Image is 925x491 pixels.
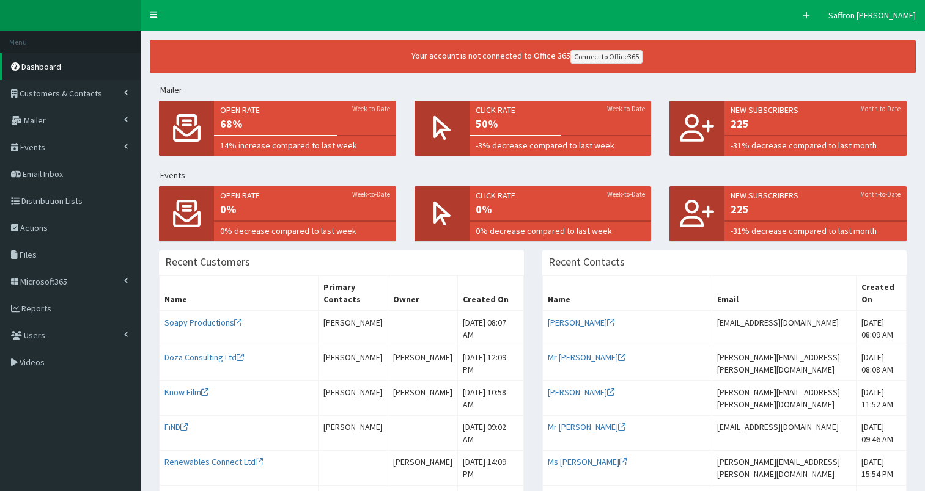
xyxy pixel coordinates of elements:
span: 225 [731,116,901,132]
h3: Recent Contacts [548,256,625,267]
span: Actions [20,222,48,233]
span: New Subscribers [731,104,901,116]
div: Your account is not connected to Office 365 [179,49,875,64]
td: [DATE] 09:02 AM [457,416,523,451]
a: Ms [PERSON_NAME] [548,456,627,467]
small: Week-to-Date [607,189,645,199]
small: Month-to-Date [860,189,901,199]
span: Videos [20,357,45,368]
span: Click rate [476,104,646,116]
a: Mr [PERSON_NAME] [548,352,625,363]
small: Week-to-Date [352,189,390,199]
span: Dashboard [21,61,61,72]
td: [PERSON_NAME] [388,381,457,416]
td: [PERSON_NAME] [318,311,388,346]
span: 68% [220,116,390,132]
a: Mr [PERSON_NAME] [548,421,625,432]
span: -31% decrease compared to last month [731,225,901,237]
span: New Subscribers [731,189,901,202]
td: [PERSON_NAME][EMAIL_ADDRESS][PERSON_NAME][DOMAIN_NAME] [712,381,856,416]
span: Reports [21,303,51,314]
a: FiND [164,421,188,432]
h5: Mailer [160,85,916,95]
td: [PERSON_NAME] [388,346,457,381]
span: Events [20,142,45,153]
td: [DATE] 14:09 PM [457,451,523,486]
td: [PERSON_NAME] [388,451,457,486]
span: 0% [220,202,390,217]
th: Name [160,276,319,311]
td: [EMAIL_ADDRESS][DOMAIN_NAME] [712,416,856,451]
span: Distribution Lists [21,195,83,206]
a: Know Film [164,387,208,398]
td: [DATE] 09:46 AM [856,416,906,451]
td: [DATE] 08:09 AM [856,311,906,346]
th: Created On [457,276,523,311]
span: 0% [476,202,646,217]
span: Users [24,330,45,341]
span: 14% increase compared to last week [220,139,390,151]
span: Microsoft365 [20,276,67,287]
span: Open rate [220,189,390,202]
span: Mailer [24,115,46,126]
td: [PERSON_NAME][EMAIL_ADDRESS][PERSON_NAME][DOMAIN_NAME] [712,451,856,486]
span: Customers & Contacts [20,88,102,99]
a: [PERSON_NAME] [548,387,614,398]
span: 0% decrease compared to last week [220,225,390,237]
th: Name [542,276,712,311]
small: Week-to-Date [352,104,390,114]
td: [PERSON_NAME] [318,346,388,381]
td: [DATE] 11:52 AM [856,381,906,416]
td: [EMAIL_ADDRESS][DOMAIN_NAME] [712,311,856,346]
a: Soapy Productions [164,317,241,328]
td: [PERSON_NAME] [318,416,388,451]
span: 0% decrease compared to last week [476,225,646,237]
td: [PERSON_NAME][EMAIL_ADDRESS][PERSON_NAME][DOMAIN_NAME] [712,346,856,381]
h5: Events [160,171,916,180]
span: Files [20,249,37,260]
span: Click rate [476,189,646,202]
h3: Recent Customers [165,256,250,267]
small: Month-to-Date [860,104,901,114]
span: -3% decrease compared to last week [476,139,646,151]
td: [DATE] 12:09 PM [457,346,523,381]
td: [PERSON_NAME] [318,381,388,416]
a: Renewables Connect Ltd [164,456,263,467]
td: [DATE] 15:54 PM [856,451,906,486]
td: [DATE] 08:08 AM [856,346,906,381]
span: 50% [476,116,646,132]
a: Doza Consulting Ltd [164,352,244,363]
a: [PERSON_NAME] [548,317,614,328]
span: Open rate [220,104,390,116]
th: Created On [856,276,906,311]
span: 225 [731,202,901,217]
th: Owner [388,276,457,311]
th: Email [712,276,856,311]
td: [DATE] 10:58 AM [457,381,523,416]
span: Email Inbox [23,169,63,180]
th: Primary Contacts [318,276,388,311]
td: [DATE] 08:07 AM [457,311,523,346]
a: Connect to Office365 [570,50,643,64]
small: Week-to-Date [607,104,645,114]
span: Saffron [PERSON_NAME] [828,10,916,21]
span: -31% decrease compared to last month [731,139,901,151]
